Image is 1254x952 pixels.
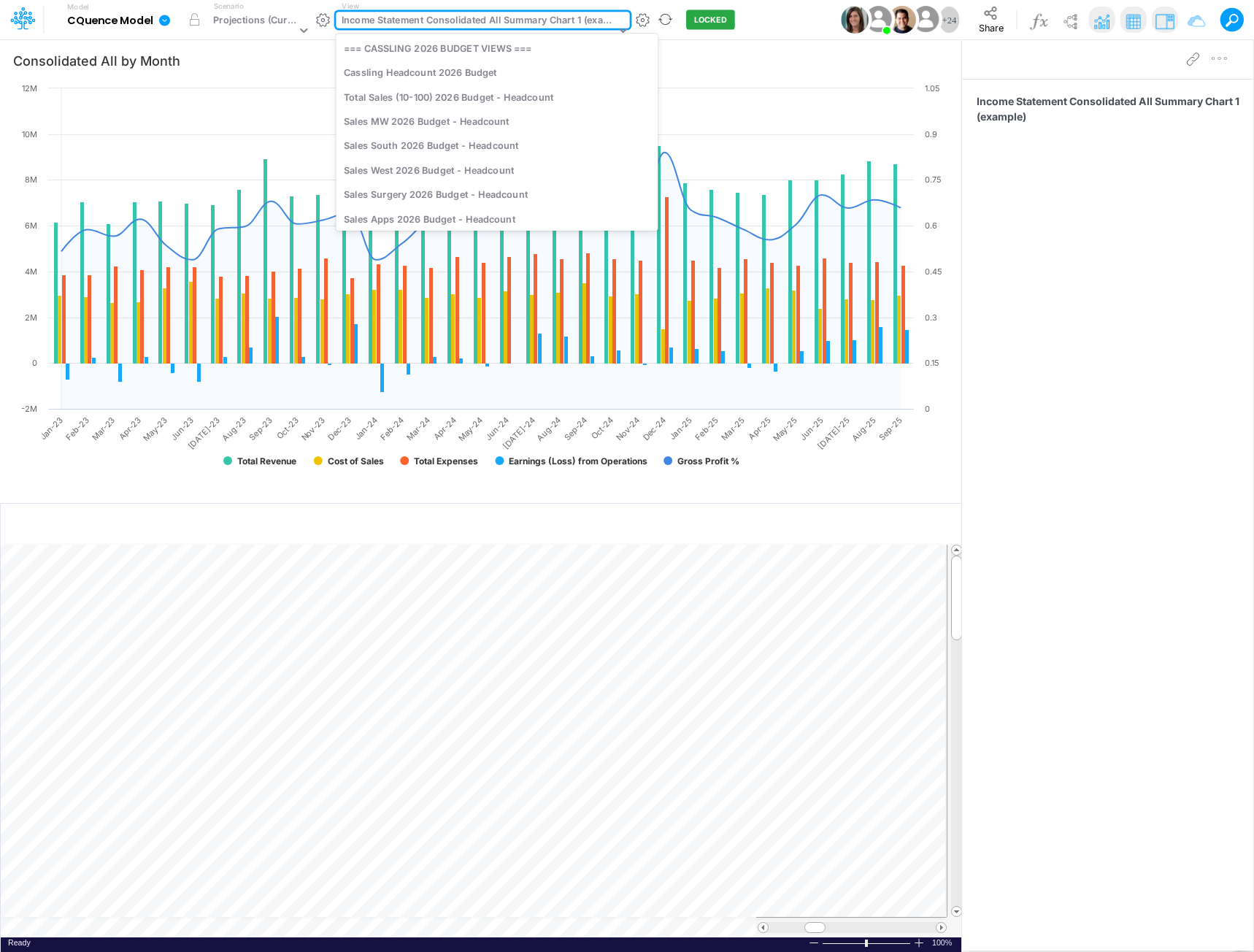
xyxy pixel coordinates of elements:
b: CQuence Model [67,15,153,28]
text: May-25 [771,415,799,443]
text: Feb-23 [64,415,91,442]
div: Sales South 2026 Budget - Headcount [336,134,658,158]
span: Share [979,22,1004,33]
text: [DATE]-24 [501,415,536,450]
text: Apr-25 [746,415,773,442]
text: [DATE]-23 [186,415,222,450]
text: Feb-25 [693,415,720,442]
text: 0.15 [925,358,939,368]
text: Sep-25 [877,415,904,442]
div: Projections (Current) [213,13,296,30]
text: 0 [925,404,930,414]
div: In Ready mode [8,937,31,948]
div: Zoom [822,937,913,948]
img: User Image Icon [862,3,895,36]
text: Apr-24 [431,415,458,442]
text: Sep-24 [562,415,589,442]
label: Model [67,3,89,12]
text: 12M [22,83,37,93]
text: Earnings (Loss) from Operations [509,456,647,467]
span: Ready [8,938,31,947]
label: Scenario [214,1,244,12]
text: 0.9 [925,129,937,139]
div: === CASSLING 2026 BUDGET VIEWS === [336,36,658,60]
text: [DATE]-25 [815,415,851,450]
text: 6M [25,220,37,231]
text: Sep-23 [247,415,274,442]
div: Cassling Headcount 2026 Budget [336,61,658,85]
div: Sales Apps 2026 Budget - Headcount [336,207,658,231]
text: May-24 [456,415,485,443]
div: Income Statement Consolidated All Summary Chart 1 (example) [342,13,615,30]
input: Type a title here [12,45,805,75]
text: 1.05 [925,83,940,93]
text: Jan-23 [38,415,65,442]
text: Mar-25 [720,415,747,442]
text: Oct-24 [589,415,615,441]
text: Gross Profit % [677,456,739,467]
text: Aug-25 [850,415,878,443]
input: Type a title here [13,510,644,540]
img: User Image Icon [841,6,869,34]
span: 100% [932,937,954,948]
text: Mar-23 [90,415,117,442]
span: Income Statement Consolidated All Summary Chart 1 (example) [977,93,1245,124]
text: Oct-23 [274,415,301,441]
text: 10M [22,129,37,139]
text: 2M [25,312,37,323]
text: Mar-24 [404,415,431,442]
text: Apr-23 [117,415,144,442]
div: Sales MW 2026 Budget - Headcount [336,109,658,133]
text: Jan-25 [667,415,694,442]
text: 0 [32,358,37,368]
text: Aug-24 [535,415,563,443]
div: Zoom Out [808,937,820,948]
div: Zoom In [913,937,925,948]
div: Zoom [865,940,868,947]
text: Cost of Sales [328,456,384,467]
text: 4M [25,266,37,277]
text: Nov-24 [614,415,642,442]
text: May-23 [142,415,170,443]
text: Aug-23 [220,415,248,443]
button: LOCKED [686,10,735,30]
text: Total Revenue [237,456,296,467]
text: -2M [21,404,37,414]
text: Nov-23 [299,415,327,442]
text: Jun-23 [169,415,196,442]
span: + 24 [942,15,957,25]
div: Zoom level [932,937,954,948]
button: Share [966,1,1015,38]
div: Total Sales (10-100) 2026 Budget - Headcount [336,85,658,109]
text: 0.3 [925,312,937,323]
div: Sales West 2026 Budget - Headcount [336,158,658,182]
label: View [342,1,358,12]
div: Sales Surgery 2026 Budget - Headcount [336,183,658,207]
text: Jan-24 [353,415,380,442]
text: 0.6 [925,220,937,231]
text: Dec-23 [326,415,353,442]
text: Feb-24 [378,415,405,442]
text: Jun-25 [798,415,825,442]
text: 0.45 [925,266,942,277]
text: 0.75 [925,174,942,185]
text: Dec-24 [641,415,668,442]
img: User Image Icon [888,6,916,34]
text: Total Expenses [414,456,478,467]
img: User Image Icon [909,3,942,36]
text: 8M [25,174,37,185]
text: Jun-24 [483,415,510,442]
